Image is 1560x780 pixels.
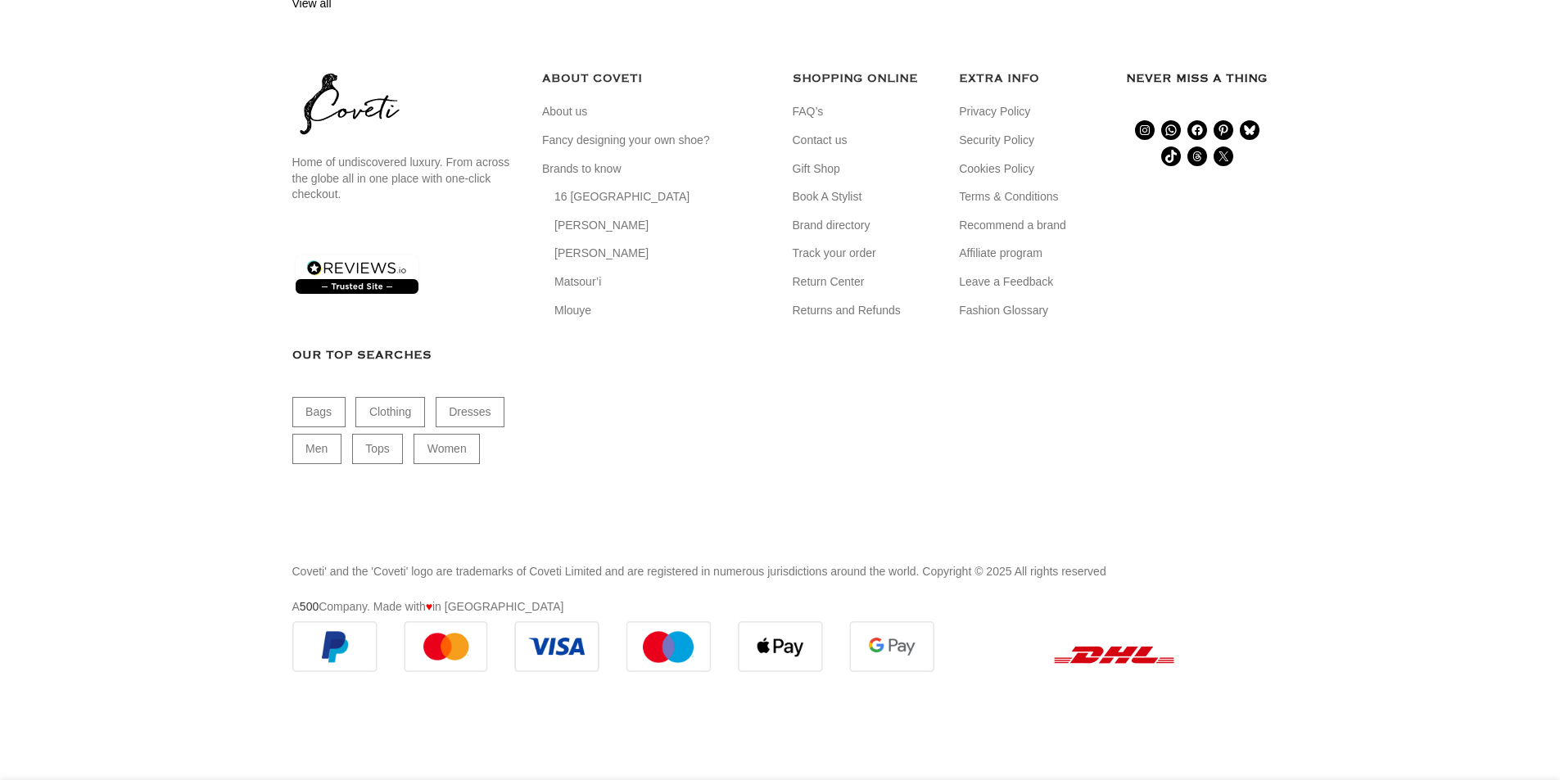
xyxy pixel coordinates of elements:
a: Brands to know [542,161,623,178]
a: Men (1,906 items) [292,434,341,464]
h3: Our Top Searches [292,346,518,364]
a: Brand directory [793,218,872,234]
img: DHL (1) [1052,636,1175,674]
a: About us [542,104,589,120]
a: Matsour’i [554,274,603,291]
a: Clothing (19,394 items) [355,397,425,427]
a: Fancy designing your own shoe? [542,133,712,149]
p: Coveti' and the 'Coveti' logo are trademarks of Coveti Limited and are registered in numerous jur... [292,562,1268,580]
a: Fashion Glossary [959,303,1050,319]
span: ♥ [426,597,432,615]
a: Women (22,688 items) [414,434,480,464]
a: FAQ’s [793,104,825,120]
a: Privacy Policy [959,104,1032,120]
a: Terms & Conditions [959,189,1060,205]
a: Tops (3,154 items) [352,434,404,464]
a: Return Center [793,274,866,291]
a: Returns and Refunds [793,303,902,319]
img: reviews-trust-logo-2.png [292,252,422,297]
a: [PERSON_NAME] [554,246,650,262]
a: 16 [GEOGRAPHIC_DATA] [554,189,691,205]
a: Cookies Policy [959,161,1036,178]
a: Bags (1,767 items) [292,397,346,427]
a: Leave a Feedback [959,274,1055,291]
h3: Never miss a thing [1126,70,1268,88]
a: 500 [300,600,319,613]
img: coveti-black-logo_ueqiqk.png [292,70,407,138]
a: [PERSON_NAME] [554,218,650,234]
a: Security Policy [959,133,1036,149]
p: Home of undiscovered luxury. From across the globe all in one place with one-click checkout. [292,155,518,203]
a: Book A Stylist [793,189,864,205]
a: Dresses (9,913 items) [436,397,504,427]
a: Affiliate program [959,246,1044,262]
a: Mlouye [554,303,593,319]
h5: SHOPPING ONLINE [793,70,935,88]
a: Contact us [793,133,849,149]
div: A Company. Made with in [GEOGRAPHIC_DATA] [292,562,1268,615]
a: Recommend a brand [959,218,1068,234]
h5: EXTRA INFO [959,70,1101,88]
a: Gift Shop [793,161,842,178]
a: Track your order [793,246,878,262]
img: guaranteed-safe-checkout-bordered.j [292,621,935,673]
h5: ABOUT COVETI [542,70,768,88]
